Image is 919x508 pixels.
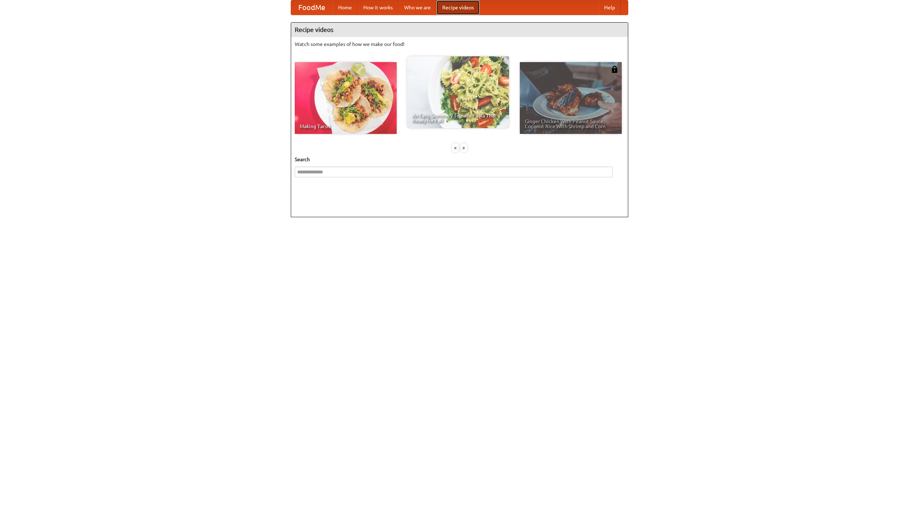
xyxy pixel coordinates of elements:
p: Watch some examples of how we make our food! [295,41,624,48]
img: 483408.png [611,66,618,73]
a: Recipe videos [437,0,480,15]
a: Home [332,0,358,15]
h5: Search [295,156,624,163]
span: Making Tacos [300,124,392,129]
a: Help [598,0,621,15]
div: » [461,143,467,152]
span: An Easy, Summery Tomato Pasta That's Ready for Fall [412,113,504,123]
a: How it works [358,0,398,15]
a: FoodMe [291,0,332,15]
h4: Recipe videos [291,23,628,37]
div: « [452,143,458,152]
a: Making Tacos [295,62,397,134]
a: An Easy, Summery Tomato Pasta That's Ready for Fall [407,56,509,128]
a: Who we are [398,0,437,15]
